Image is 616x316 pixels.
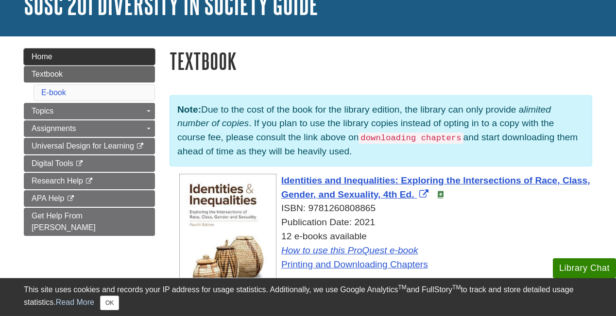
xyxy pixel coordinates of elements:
[281,175,590,200] span: Identities and Inequalities: Exploring the Intersections of Race, Class, Gender, and Sexuality, 4...
[179,230,592,271] div: 12 e-books available
[281,245,418,255] a: How to use this ProQuest e-book
[32,107,53,115] span: Topics
[32,159,73,167] span: Digital Tools
[24,49,155,236] div: Guide Page Menu
[24,284,592,310] div: This site uses cookies and records your IP address for usage statistics. Additionally, we use Goo...
[24,103,155,119] a: Topics
[179,216,592,230] div: Publication Date: 2021
[85,178,93,184] i: This link opens in a new window
[100,296,119,310] button: Close
[32,194,64,202] span: APA Help
[553,258,616,278] button: Library Chat
[24,155,155,172] a: Digital Tools
[170,49,592,73] h1: Textbook
[24,208,155,236] a: Get Help From [PERSON_NAME]
[359,133,463,144] code: downloading chapters
[281,175,590,200] a: Link opens in new window
[179,174,276,313] img: Cover Art
[32,177,83,185] span: Research Help
[24,120,155,137] a: Assignments
[75,161,84,167] i: This link opens in a new window
[24,138,155,154] a: Universal Design for Learning
[437,191,445,199] img: e-Book
[24,173,155,189] a: Research Help
[67,196,75,202] i: This link opens in a new window
[170,95,592,166] p: Due to the cost of the book for the library edition, the library can only provide a . If you plan...
[32,70,63,78] span: Textbook
[32,124,76,133] span: Assignments
[398,284,406,291] sup: TM
[136,143,144,150] i: This link opens in a new window
[24,190,155,207] a: APA Help
[452,284,461,291] sup: TM
[32,142,134,150] span: Universal Design for Learning
[24,49,155,65] a: Home
[24,66,155,83] a: Textbook
[177,104,201,115] strong: Note:
[56,298,94,306] a: Read More
[281,259,428,269] a: Printing and Downloading Chapters
[179,201,592,216] div: ISBN: 9781260808865
[32,52,52,61] span: Home
[41,88,66,97] a: E-book
[32,212,96,232] span: Get Help From [PERSON_NAME]
[177,104,551,129] em: limited number of copies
